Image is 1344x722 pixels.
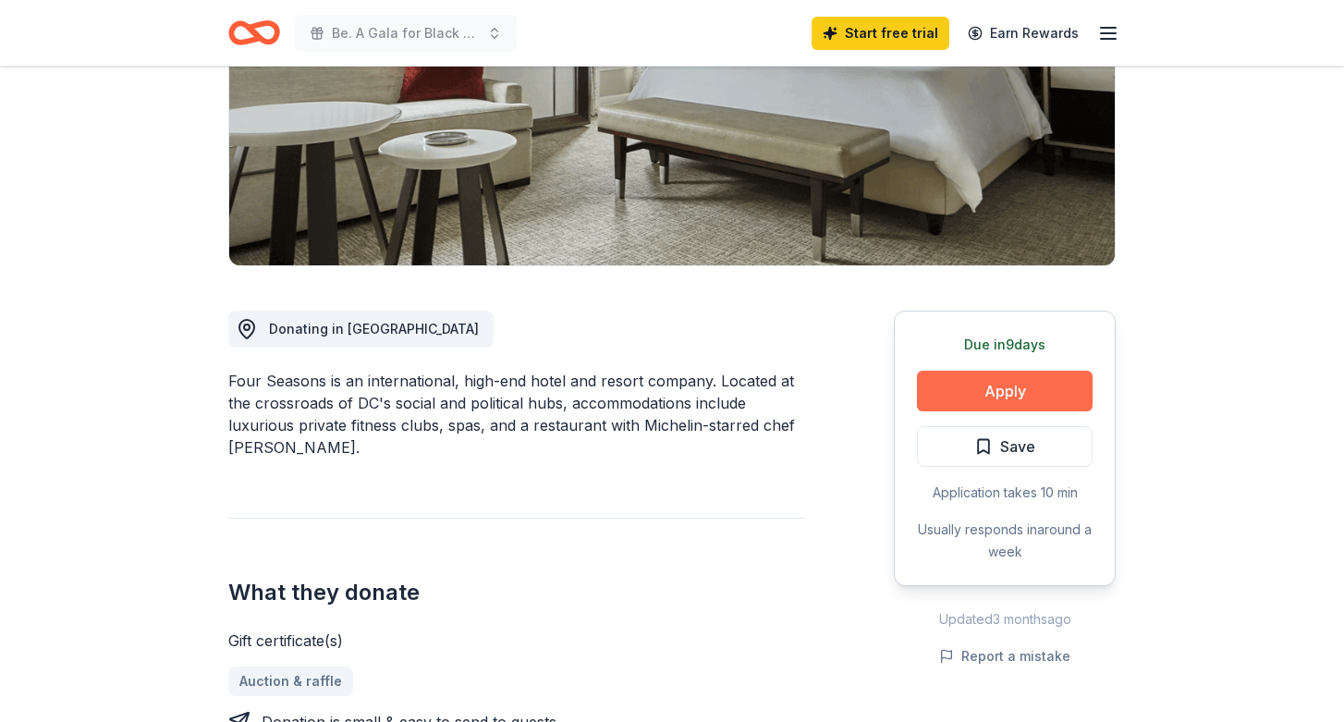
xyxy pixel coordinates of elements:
button: Be. A Gala for Black Equity [295,15,517,52]
div: Usually responds in around a week [917,519,1093,563]
button: Report a mistake [939,645,1070,667]
div: Four Seasons is an international, high-end hotel and resort company. Located at the crossroads of... [228,370,805,459]
span: Be. A Gala for Black Equity [332,22,480,44]
a: Auction & raffle [228,667,353,696]
span: Save [1000,434,1035,459]
h2: What they donate [228,578,805,607]
div: Updated 3 months ago [894,608,1116,630]
div: Due in 9 days [917,334,1093,356]
span: Donating in [GEOGRAPHIC_DATA] [269,321,479,337]
button: Apply [917,371,1093,411]
button: Save [917,426,1093,467]
div: Gift certificate(s) [228,630,805,652]
a: Start free trial [812,17,949,50]
div: Application takes 10 min [917,482,1093,504]
a: Home [228,11,280,55]
a: Earn Rewards [957,17,1090,50]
